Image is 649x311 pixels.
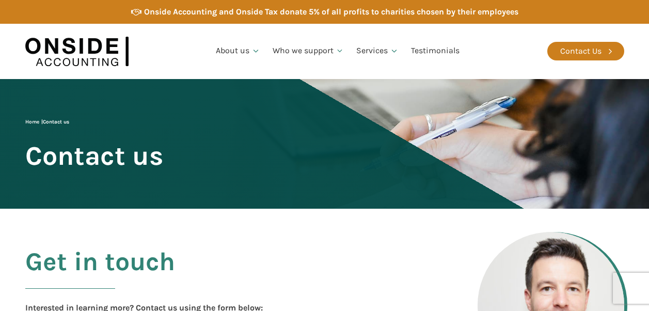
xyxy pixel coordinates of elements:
[25,247,175,301] h2: Get in touch
[43,119,69,125] span: Contact us
[560,44,601,58] div: Contact Us
[25,119,69,125] span: |
[25,142,163,170] span: Contact us
[144,5,518,19] div: Onside Accounting and Onside Tax donate 5% of all profits to charities chosen by their employees
[547,42,624,60] a: Contact Us
[25,119,39,125] a: Home
[210,34,266,69] a: About us
[25,32,129,71] img: Onside Accounting
[266,34,351,69] a: Who we support
[350,34,405,69] a: Services
[405,34,466,69] a: Testimonials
